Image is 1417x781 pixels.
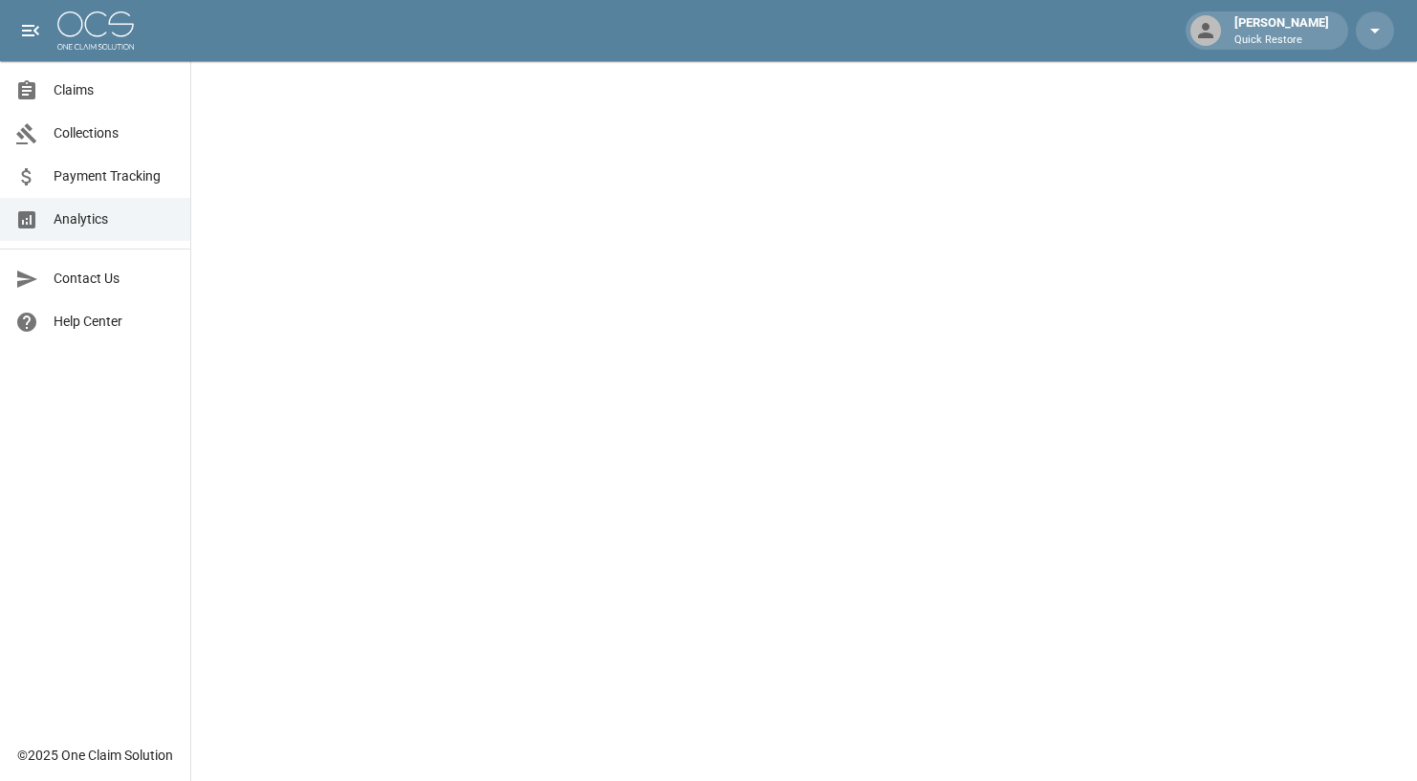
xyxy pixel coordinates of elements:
[54,312,175,332] span: Help Center
[11,11,50,50] button: open drawer
[1234,33,1329,49] p: Quick Restore
[191,61,1417,775] iframe: Embedded Dashboard
[54,80,175,100] span: Claims
[17,746,173,765] div: © 2025 One Claim Solution
[57,11,134,50] img: ocs-logo-white-transparent.png
[54,123,175,143] span: Collections
[54,209,175,229] span: Analytics
[54,269,175,289] span: Contact Us
[54,166,175,186] span: Payment Tracking
[1227,13,1337,48] div: [PERSON_NAME]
